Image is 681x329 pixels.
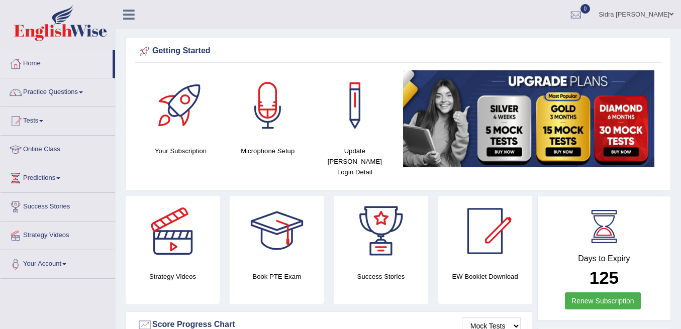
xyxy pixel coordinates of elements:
img: small5.jpg [403,70,654,167]
h4: Success Stories [334,271,428,282]
a: Renew Subscription [565,292,641,309]
h4: EW Booklet Download [438,271,532,282]
h4: Update [PERSON_NAME] Login Detail [316,146,393,177]
a: Your Account [1,250,115,275]
h4: Strategy Videos [126,271,220,282]
a: Online Class [1,136,115,161]
a: Success Stories [1,193,115,218]
h4: Microphone Setup [229,146,306,156]
a: Strategy Videos [1,222,115,247]
a: Home [1,50,113,75]
a: Practice Questions [1,78,115,103]
h4: Your Subscription [142,146,219,156]
span: 0 [580,4,591,14]
h4: Book PTE Exam [230,271,324,282]
div: Getting Started [137,44,659,59]
a: Predictions [1,164,115,189]
b: 125 [590,268,619,287]
a: Tests [1,107,115,132]
h4: Days to Expiry [549,254,659,263]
